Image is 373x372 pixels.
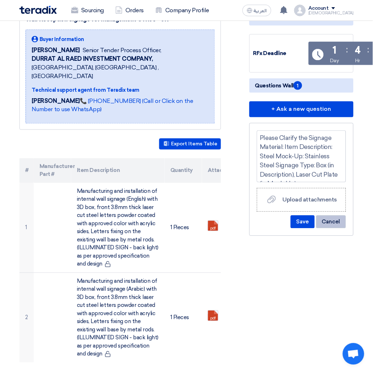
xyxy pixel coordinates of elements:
[165,273,202,363] td: 1 Pieces
[32,55,153,62] b: DURRAT AL RAED INVESTMENT COMPANY,
[65,3,110,18] a: Sourcing
[330,57,340,64] div: Day
[346,43,348,56] div: :
[71,273,165,363] td: Manufacturing and installation of internal wall signage (Arabic) with 3D box, front 3.8mm thick l...
[355,57,360,64] div: Hr
[165,183,202,273] td: 1 Pieces
[32,97,193,113] a: 📞 [PHONE_NUMBER] (Call or Click on the Number to use WhatsApp)
[19,6,57,14] img: Teradix logo
[202,158,239,183] th: Attachments
[253,49,307,58] div: RFx Deadline
[19,273,34,363] td: 2
[333,45,337,55] div: 1
[32,46,80,55] span: [PERSON_NAME]
[149,3,215,18] a: Company Profile
[19,183,34,273] td: 1
[208,311,266,354] a: SAMPLE__RECEPTION_CENOMI_LOGO__DETAILS_box__mm_1756393038524.pdf
[34,158,71,183] th: Manufacturer Part #
[32,86,209,94] div: Technical support agent from Teradix team
[294,5,306,16] img: profile_test.png
[19,158,34,183] th: #
[355,45,361,55] div: 4
[32,97,80,104] strong: [PERSON_NAME]
[291,216,315,228] button: Save
[309,11,354,15] div: [DEMOGRAPHIC_DATA]
[165,158,202,183] th: Quantity
[316,216,346,228] button: Cancel
[32,55,209,81] span: [GEOGRAPHIC_DATA], [GEOGRAPHIC_DATA] ,[GEOGRAPHIC_DATA]
[255,81,302,90] span: Questions Wall
[83,46,162,55] span: Senior Tender Process Officer,
[159,139,221,150] button: Export Items Table
[368,43,369,56] div: :
[254,8,267,13] span: العربية
[343,343,364,365] a: Open chat
[257,131,346,182] div: Please Clarify the Signage Material: Item Description: Steel Mock-Up: Stainless Steel Signage Typ...
[71,183,165,273] td: Manufacturing and installation of internal wall signage (English) with 3D box, front 3.8mm thick ...
[294,81,302,90] span: 1
[283,196,337,203] span: Upload attachments
[208,221,266,264] a: SAMPLE__RECEPTION_CENOMI_LOGO__DETAILS_box__mm_1756393030275.pdf
[71,158,165,183] th: Item Description
[249,101,354,117] button: + Ask a new question
[243,5,271,16] button: العربية
[40,36,84,43] span: Buyer Information
[110,3,149,18] a: Orders
[309,5,329,12] div: Account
